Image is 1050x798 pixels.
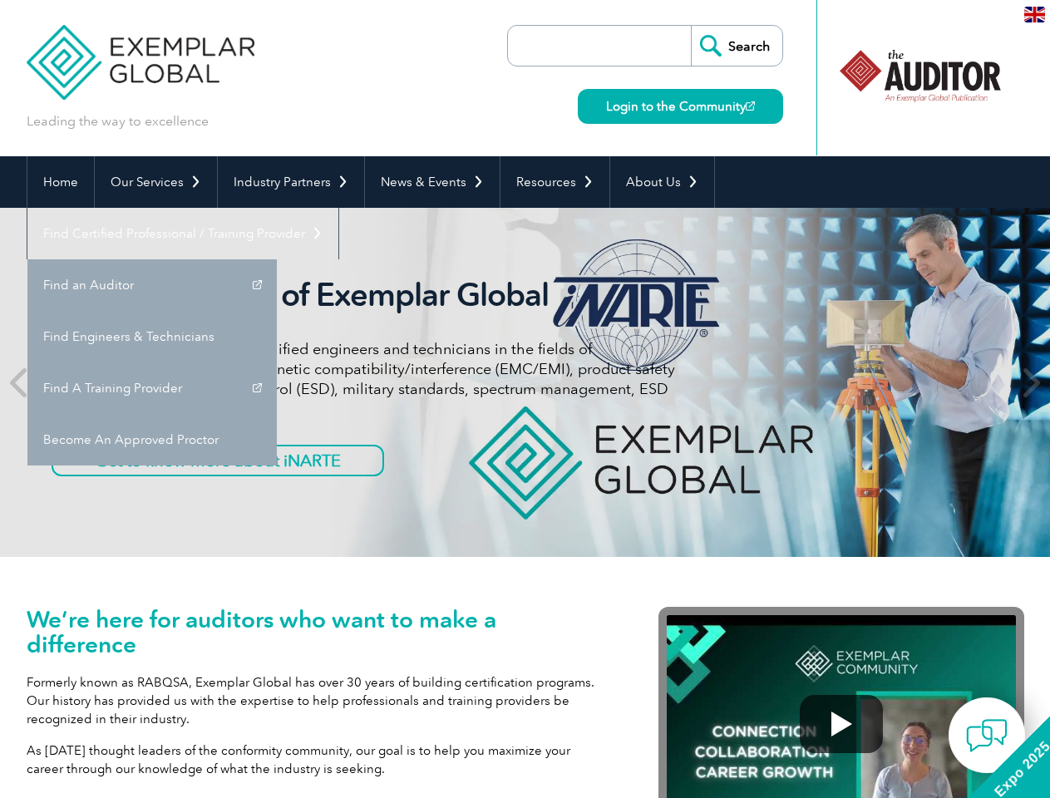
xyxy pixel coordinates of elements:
img: en [1024,7,1045,22]
a: Find Engineers & Technicians [27,311,277,362]
a: Login to the Community [578,89,783,124]
a: Find an Auditor [27,259,277,311]
p: Leading the way to excellence [27,112,209,131]
a: News & Events [365,156,500,208]
h2: iNARTE is a Part of Exemplar Global [52,276,675,314]
a: Home [27,156,94,208]
input: Search [691,26,782,66]
h1: We’re here for auditors who want to make a difference [27,607,609,657]
a: Find A Training Provider [27,362,277,414]
a: Find Certified Professional / Training Provider [27,208,338,259]
img: open_square.png [746,101,755,111]
img: contact-chat.png [966,715,1008,756]
a: Become An Approved Proctor [27,414,277,465]
a: Industry Partners [218,156,364,208]
a: Our Services [95,156,217,208]
a: Resources [500,156,609,208]
p: As [DATE] thought leaders of the conformity community, our goal is to help you maximize your care... [27,741,609,778]
p: Formerly known as RABQSA, Exemplar Global has over 30 years of building certification programs. O... [27,673,609,728]
a: About Us [610,156,714,208]
p: iNARTE certifications are for qualified engineers and technicians in the fields of telecommunicat... [52,339,675,419]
